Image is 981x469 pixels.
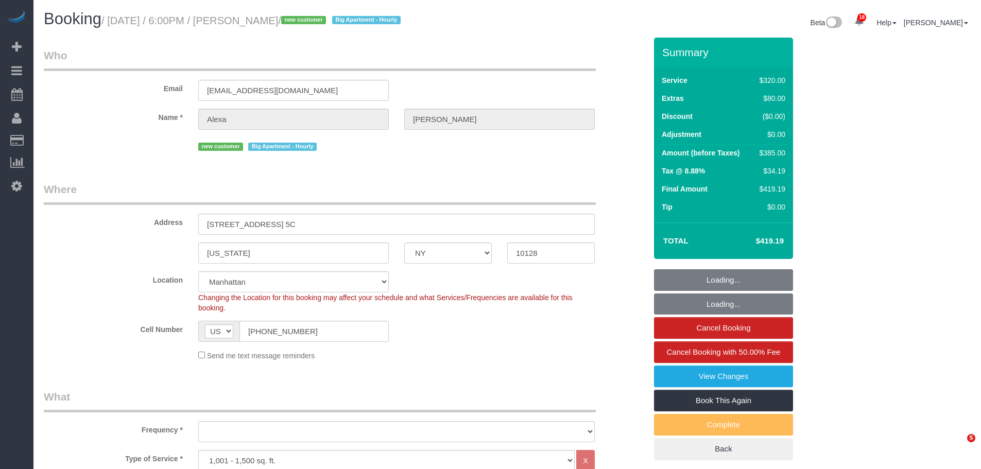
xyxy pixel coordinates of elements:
[946,434,971,459] iframe: Intercom live chat
[36,214,191,228] label: Address
[36,271,191,285] label: Location
[849,10,869,33] a: 18
[198,293,573,312] span: Changing the Location for this booking may affect your schedule and what Services/Frequencies are...
[248,143,317,151] span: Big Apartment - Hourly
[44,182,596,205] legend: Where
[36,80,191,94] label: Email
[755,184,785,194] div: $419.19
[507,242,595,264] input: Zip Code
[662,129,701,140] label: Adjustment
[654,438,793,460] a: Back
[278,15,404,26] span: /
[198,109,389,130] input: First Name
[967,434,975,442] span: 5
[662,148,739,158] label: Amount (before Taxes)
[36,450,191,464] label: Type of Service *
[101,15,404,26] small: / [DATE] / 6:00PM / [PERSON_NAME]
[667,348,781,356] span: Cancel Booking with 50.00% Fee
[654,366,793,387] a: View Changes
[654,317,793,339] a: Cancel Booking
[755,166,785,176] div: $34.19
[811,19,842,27] a: Beta
[654,341,793,363] a: Cancel Booking with 50.00% Fee
[36,421,191,435] label: Frequency *
[207,352,315,360] span: Send me text message reminders
[825,16,842,30] img: New interface
[755,129,785,140] div: $0.00
[725,237,784,246] h4: $419.19
[755,202,785,212] div: $0.00
[44,10,101,28] span: Booking
[662,75,687,85] label: Service
[281,16,326,24] span: new customer
[662,202,673,212] label: Tip
[44,48,596,71] legend: Who
[239,321,389,342] input: Cell Number
[857,13,866,22] span: 18
[404,109,595,130] input: Last Name
[332,16,401,24] span: Big Apartment - Hourly
[198,242,389,264] input: City
[654,390,793,411] a: Book This Again
[662,46,788,58] h3: Summary
[662,93,684,103] label: Extras
[662,166,705,176] label: Tax @ 8.88%
[755,111,785,121] div: ($0.00)
[904,19,968,27] a: [PERSON_NAME]
[663,236,689,245] strong: Total
[755,148,785,158] div: $385.00
[755,93,785,103] div: $80.00
[662,111,693,121] label: Discount
[6,10,27,25] img: Automaid Logo
[36,109,191,123] label: Name *
[44,389,596,412] legend: What
[36,321,191,335] label: Cell Number
[876,19,897,27] a: Help
[755,75,785,85] div: $320.00
[198,143,243,151] span: new customer
[662,184,708,194] label: Final Amount
[198,80,389,101] input: Email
